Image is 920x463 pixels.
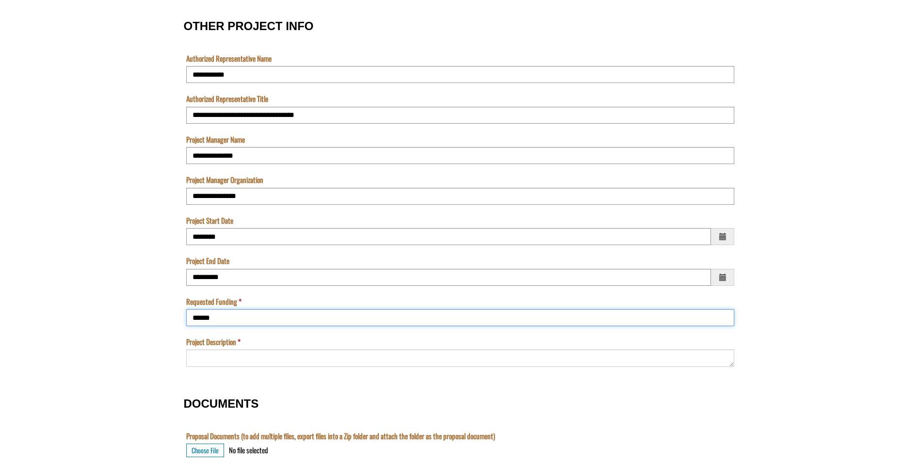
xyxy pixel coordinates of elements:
[711,228,734,245] span: Choose a date
[186,53,272,64] label: Authorized Representative Name
[186,175,263,185] label: Project Manager Organization
[2,40,21,50] label: The name of the custom entity.
[184,397,737,410] h3: DOCUMENTS
[229,445,268,455] div: No file selected
[711,269,734,286] span: Choose a date
[184,20,737,33] h3: OTHER PROJECT INFO
[2,81,61,91] label: Submissions Due Date
[186,94,268,104] label: Authorized Representative Title
[186,431,495,441] label: Proposal Documents (to add multiple files, export files into a Zip folder and attach the folder a...
[186,349,734,366] textarea: Project Description
[186,297,242,307] label: Requested Funding
[2,53,468,70] input: Name
[2,13,468,30] input: Program is a required field.
[2,13,468,60] textarea: Acknowledgement
[184,10,737,378] fieldset: OTHER PROJECT INFO
[186,444,224,457] button: Choose File for Proposal Documents (to add multiple files, export files into a Zip folder and att...
[186,215,233,226] label: Project Start Date
[186,256,229,266] label: Project End Date
[186,134,245,145] label: Project Manager Name
[186,337,241,347] label: Project Description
